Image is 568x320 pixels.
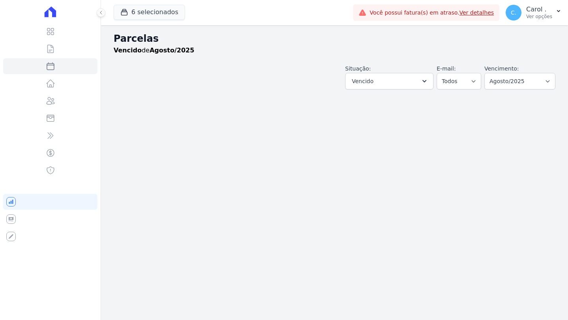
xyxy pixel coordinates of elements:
[437,65,456,72] label: E-mail:
[499,2,568,24] button: C. Carol . Ver opções
[114,47,142,54] strong: Vencido
[484,65,519,72] label: Vencimento:
[149,47,194,54] strong: Agosto/2025
[345,65,371,72] label: Situação:
[114,5,185,20] button: 6 selecionados
[511,10,516,15] span: C.
[370,9,494,17] span: Você possui fatura(s) em atraso.
[459,9,494,16] a: Ver detalhes
[114,46,194,55] p: de
[345,73,433,89] button: Vencido
[526,13,552,20] p: Ver opções
[114,32,555,46] h2: Parcelas
[352,76,374,86] span: Vencido
[526,6,552,13] p: Carol .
